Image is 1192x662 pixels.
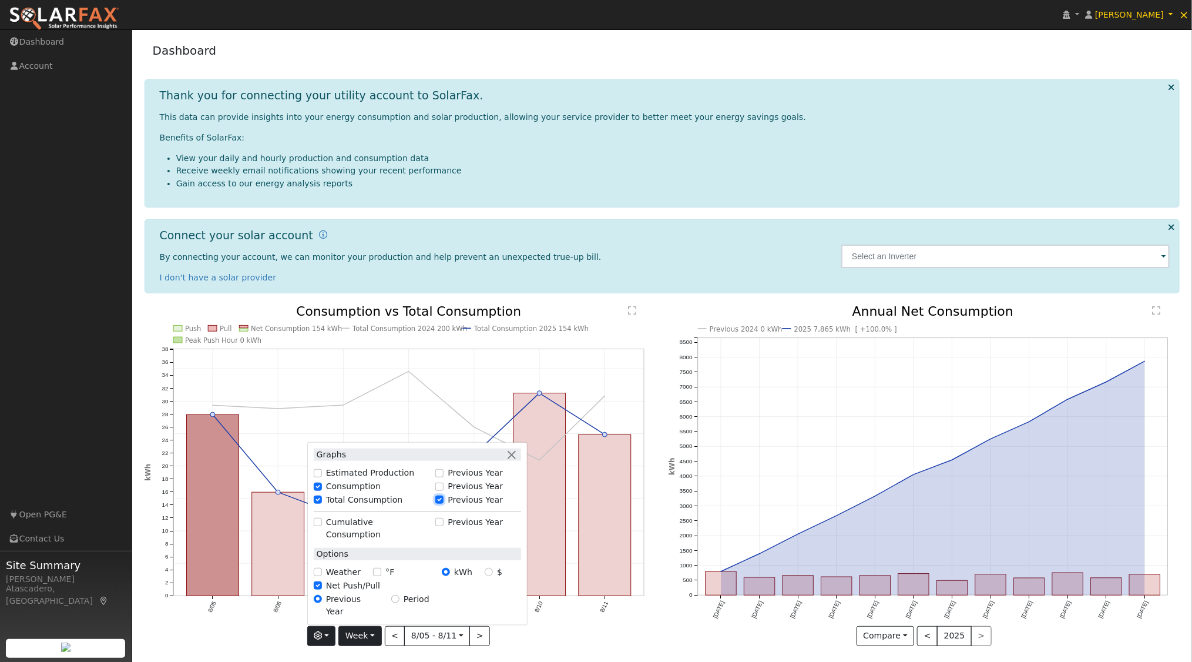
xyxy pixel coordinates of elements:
[176,152,1170,165] li: View your daily and hourly production and consumption data
[210,412,215,417] circle: onclick=""
[859,576,891,595] rect: onclick=""
[162,501,168,508] text: 14
[326,516,429,541] label: Cumulative Consumption
[454,566,472,579] label: kWh
[160,252,602,262] span: By connecting your account, we can monitor your production and help prevent an unexpected true-up...
[176,165,1170,177] li: Receive weekly email notifications showing your recent performance
[679,428,693,434] text: 5500
[448,494,503,506] label: Previous Year
[828,600,841,619] text: [DATE]
[162,450,168,456] text: 22
[679,488,693,494] text: 3500
[162,372,168,379] text: 34
[679,547,693,554] text: 1500
[679,562,693,569] text: 1000
[988,437,993,442] circle: onclick=""
[314,548,348,560] label: Options
[252,493,304,596] rect: onclick=""
[326,580,380,592] label: Net Push/Pull
[513,393,566,596] rect: onclick=""
[1066,397,1070,402] circle: onclick=""
[385,566,394,579] label: °F
[435,469,444,477] input: Previous Year
[497,566,502,579] label: $
[165,580,168,586] text: 2
[165,541,169,547] text: 8
[950,458,955,463] circle: onclick=""
[472,425,476,430] circle: onclick=""
[162,437,168,443] text: 24
[599,601,610,614] text: 8/11
[385,626,405,646] button: <
[679,399,693,405] text: 6500
[99,596,109,606] a: Map
[162,346,168,352] text: 38
[1020,600,1034,619] text: [DATE]
[1014,579,1045,596] rect: onclick=""
[296,304,521,319] text: Consumption vs Total Consumption
[176,178,1170,190] li: Gain access to our energy analysis reports
[407,369,411,374] circle: onclick=""
[162,424,168,430] text: 26
[404,593,429,605] label: Period
[272,600,283,614] text: 8/06
[162,515,168,521] text: 12
[160,89,483,102] h1: Thank you for connecting your utility account to SolarFax.
[160,132,1170,144] p: Benefits of SolarFax:
[469,626,490,646] button: >
[185,325,201,333] text: Push
[314,482,322,490] input: Consumption
[679,443,693,450] text: 5000
[679,458,693,464] text: 4500
[1095,10,1164,19] span: [PERSON_NAME]
[718,570,723,574] circle: onclick=""
[435,496,444,504] input: Previous Year
[6,573,126,586] div: [PERSON_NAME]
[866,600,879,619] text: [DATE]
[538,458,542,463] circle: onclick=""
[783,576,814,596] rect: onclick=""
[186,414,239,596] rect: onclick=""
[160,112,806,122] span: This data can provide insights into your energy consumption and solar production, allowing your s...
[679,383,693,390] text: 7000
[1143,359,1147,363] circle: onclick=""
[579,434,631,596] rect: onclick=""
[341,403,345,407] circle: onclick=""
[821,577,852,596] rect: onclick=""
[603,394,607,399] circle: onclick=""
[1130,574,1161,595] rect: onclick=""
[706,572,737,596] rect: onclick=""
[852,304,1014,319] text: Annual Net Consumption
[6,583,126,607] div: Atascadero, [GEOGRAPHIC_DATA]
[448,516,503,529] label: Previous Year
[538,391,542,396] circle: onclick=""
[795,532,800,537] circle: onclick=""
[943,600,957,619] text: [DATE]
[448,480,503,493] label: Previous Year
[448,467,503,479] label: Previous Year
[442,568,450,576] input: kWh
[251,325,342,333] text: Net Consumption 154 kWh
[917,626,938,646] button: <
[679,473,693,479] text: 4000
[373,568,381,576] input: °F
[326,467,415,479] label: Estimated Production
[857,626,915,646] button: Compare
[1027,420,1032,424] circle: onclick=""
[474,325,589,333] text: Total Consumption 2025 154 kWh
[1104,380,1109,385] circle: onclick=""
[162,528,168,534] text: 10
[841,245,1170,268] input: Select an Inverter
[165,554,169,560] text: 6
[937,581,968,596] rect: onclick=""
[533,600,544,614] text: 8/10
[314,496,322,504] input: Total Consumption
[391,595,399,603] input: Period
[679,503,693,509] text: 3000
[314,581,322,590] input: Net Push/Pull
[1053,573,1084,596] rect: onclick=""
[905,600,918,619] text: [DATE]
[165,567,169,573] text: 4
[1136,600,1150,619] text: [DATE]
[485,568,493,576] input: $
